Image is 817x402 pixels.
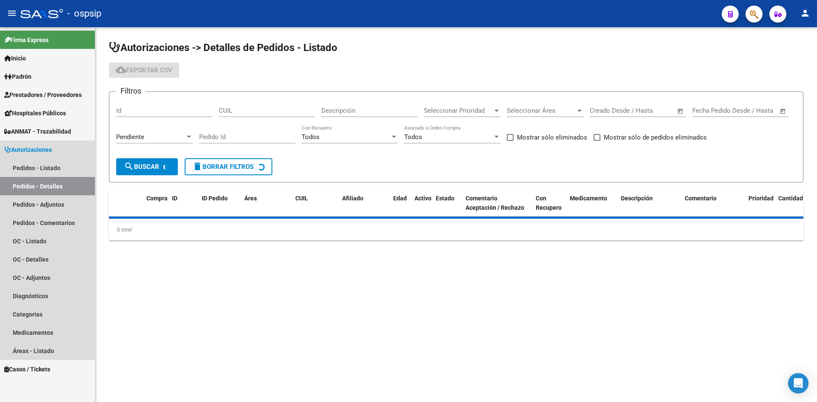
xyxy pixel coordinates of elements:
input: Fecha inicio [590,107,624,114]
mat-icon: menu [7,8,17,18]
span: Con Recupero [536,195,562,211]
span: Pendiente [116,133,144,141]
span: Área [244,195,257,202]
span: Padrón [4,72,31,81]
span: Firma Express [4,35,49,45]
datatable-header-cell: Área [241,189,292,217]
span: Mostrar sólo eliminados [517,132,587,143]
datatable-header-cell: Comentario [681,189,745,217]
span: Borrar Filtros [192,163,254,171]
datatable-header-cell: Edad [390,189,411,217]
span: ID [172,195,177,202]
mat-icon: delete [192,161,203,171]
span: Prioridad [748,195,774,202]
span: Seleccionar Área [507,107,576,114]
datatable-header-cell: Medicamento [566,189,617,217]
button: Borrar Filtros [185,158,272,175]
h3: Filtros [116,85,146,97]
datatable-header-cell: Compra [143,189,169,217]
span: Inicio [4,54,26,63]
button: Exportar CSV [109,63,179,78]
span: ANMAT - Trazabilidad [4,127,71,136]
datatable-header-cell: Con Recupero [532,189,566,217]
span: Exportar CSV [116,66,172,74]
span: Todos [302,133,320,141]
span: CUIL [295,195,308,202]
span: Prestadores / Proveedores [4,90,82,100]
datatable-header-cell: Estado [432,189,462,217]
span: Estado [436,195,454,202]
mat-icon: cloud_download [116,65,126,75]
span: Compra [146,195,168,202]
datatable-header-cell: Activo [411,189,432,217]
datatable-header-cell: Prioridad [745,189,775,217]
span: Casos / Tickets [4,365,50,374]
datatable-header-cell: ID Pedido [198,189,241,217]
span: Edad [393,195,407,202]
span: - ospsip [67,4,101,23]
div: 0 total [109,219,803,240]
button: Buscar [116,158,178,175]
mat-icon: person [800,8,810,18]
span: Mostrar sólo de pedidos eliminados [604,132,707,143]
button: Open calendar [676,106,686,116]
span: Todos [404,133,422,141]
div: Open Intercom Messenger [788,373,808,393]
input: Fecha inicio [692,107,727,114]
span: Afiliado [342,195,363,202]
span: ID Pedido [202,195,228,202]
datatable-header-cell: Cantidad [775,189,809,217]
span: Buscar [124,163,159,171]
mat-icon: search [124,161,134,171]
datatable-header-cell: Descripción [617,189,681,217]
datatable-header-cell: CUIL [292,189,339,217]
span: Comentario [685,195,717,202]
span: Comentario Aceptación / Rechazo [466,195,524,211]
datatable-header-cell: Comentario Aceptación / Rechazo [462,189,532,217]
span: Autorizaciones -> Detalles de Pedidos - Listado [109,42,337,54]
input: Fecha fin [734,107,776,114]
button: Open calendar [778,106,788,116]
span: Medicamento [570,195,607,202]
span: Autorizaciones [4,145,52,154]
span: Seleccionar Prioridad [424,107,493,114]
datatable-header-cell: Afiliado [339,189,390,217]
span: Cantidad [778,195,803,202]
input: Fecha fin [632,107,673,114]
span: Descripción [621,195,653,202]
span: Hospitales Públicos [4,108,66,118]
span: Activo [414,195,431,202]
datatable-header-cell: ID [169,189,198,217]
